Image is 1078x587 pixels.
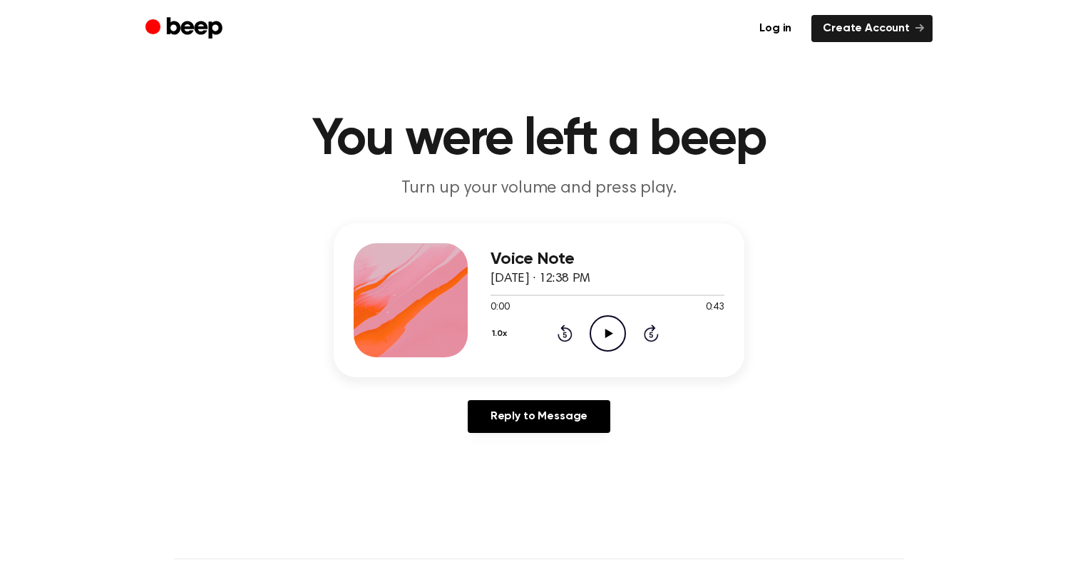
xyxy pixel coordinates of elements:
span: 0:00 [491,300,509,315]
a: Log in [748,15,803,42]
p: Turn up your volume and press play. [265,177,813,200]
button: 1.0x [491,322,513,346]
span: [DATE] · 12:38 PM [491,272,590,285]
a: Reply to Message [468,400,610,433]
h1: You were left a beep [174,114,904,165]
span: 0:43 [706,300,724,315]
h3: Voice Note [491,250,724,269]
a: Beep [145,15,226,43]
a: Create Account [811,15,933,42]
